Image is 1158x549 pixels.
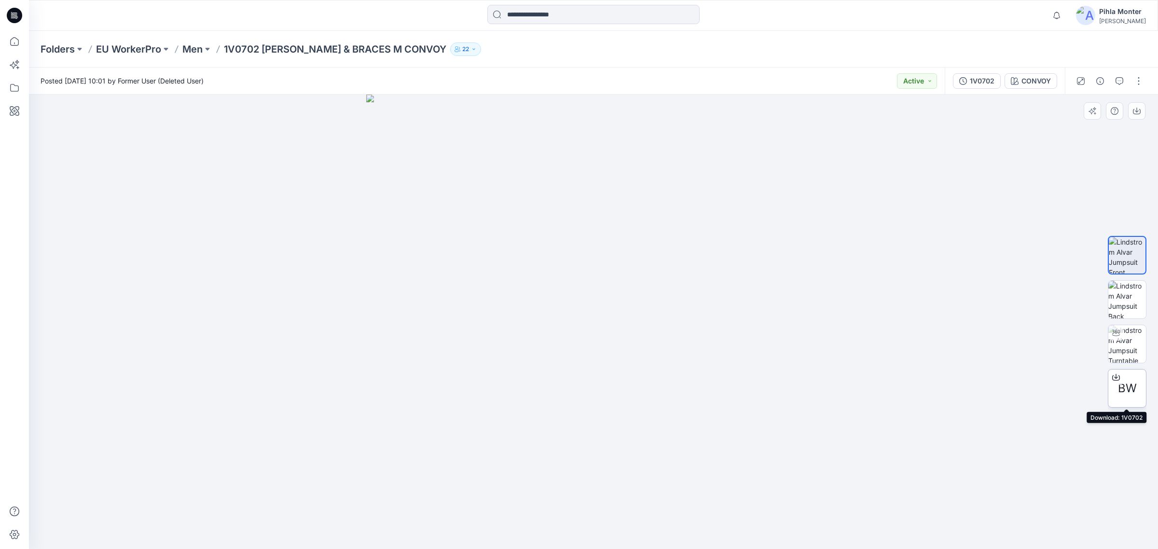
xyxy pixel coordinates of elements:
span: BW [1118,380,1137,397]
p: 22 [462,44,469,55]
span: Posted [DATE] 10:01 by [41,76,204,86]
div: 1V0702 [970,76,994,86]
img: Lindstrom Alvar Jumpsuit Back [1108,281,1146,318]
a: Men [182,42,203,56]
a: Folders [41,42,75,56]
button: CONVOY [1005,73,1057,89]
a: Former User (Deleted User) [118,77,204,85]
img: avatar [1076,6,1095,25]
button: Details [1092,73,1108,89]
div: CONVOY [1021,76,1051,86]
div: [PERSON_NAME] [1099,17,1146,25]
div: Pihla Monter [1099,6,1146,17]
a: EU WorkerPro [96,42,161,56]
button: 22 [450,42,481,56]
img: Lindstrom Alvar Jumpsuit Front [1109,237,1145,274]
p: 1V0702 [PERSON_NAME] & BRACES M CONVOY [224,42,446,56]
img: Lindstrom Alvar Jumpsuit Turntable [1108,325,1146,363]
button: 1V0702 [953,73,1001,89]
